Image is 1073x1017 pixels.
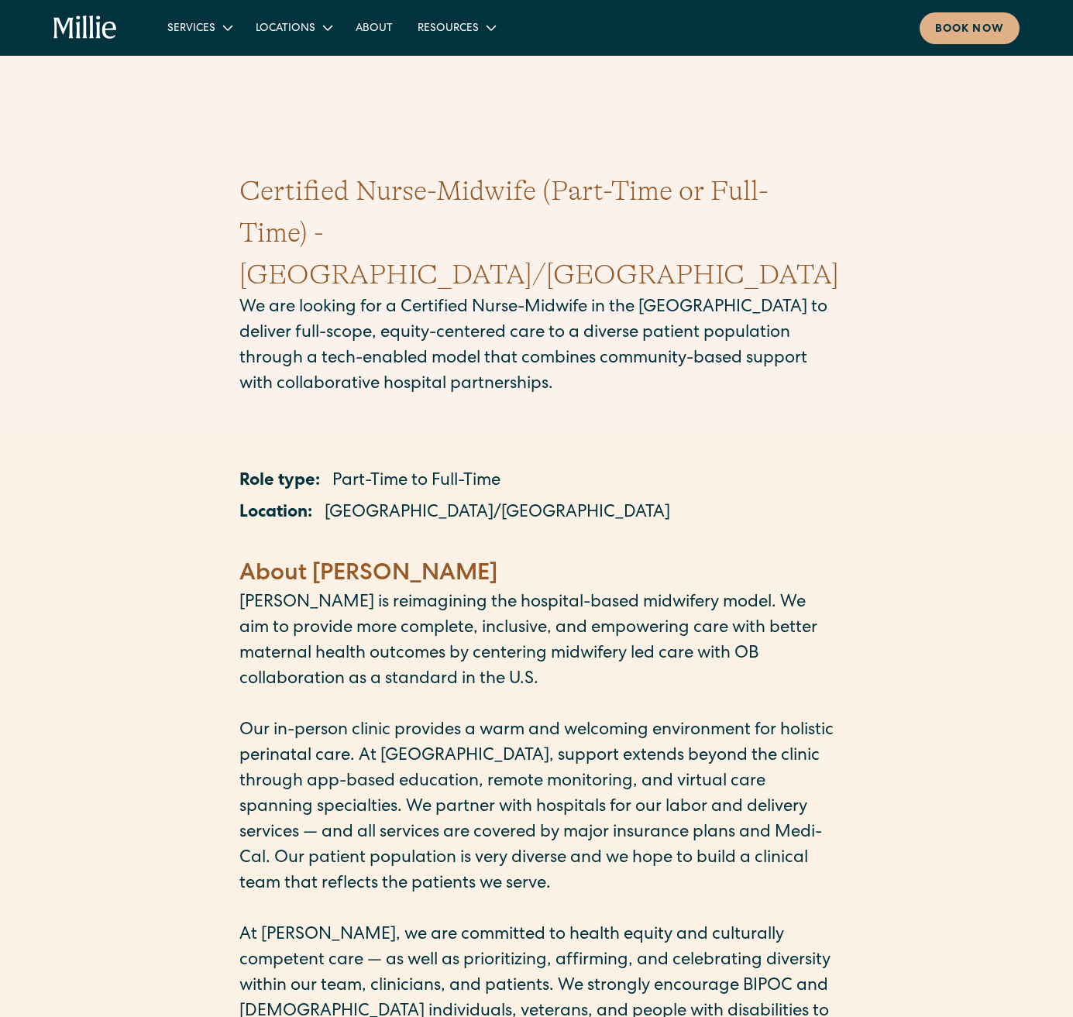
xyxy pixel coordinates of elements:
p: We are looking for a Certified Nurse-Midwife in the [GEOGRAPHIC_DATA] to deliver full-scope, equi... [239,296,834,398]
p: ‍ [239,898,834,923]
p: [PERSON_NAME] is reimagining the hospital-based midwifery model. We aim to provide more complete,... [239,591,834,693]
div: Services [155,15,243,40]
strong: About [PERSON_NAME] [239,563,497,586]
div: Locations [243,15,343,40]
h1: Certified Nurse-Midwife (Part-Time or Full-Time) - [GEOGRAPHIC_DATA]/[GEOGRAPHIC_DATA] [239,170,834,296]
p: Our in-person clinic provides a warm and welcoming environment for holistic perinatal care. At [G... [239,719,834,898]
p: ‍ [239,533,834,558]
div: Locations [256,21,315,37]
div: Resources [418,21,479,37]
div: Resources [405,15,507,40]
div: Book now [935,22,1004,38]
p: ‍ [239,693,834,719]
div: Services [167,21,215,37]
p: Location: [239,501,312,527]
a: home [53,15,117,40]
a: About [343,15,405,40]
p: [GEOGRAPHIC_DATA]/[GEOGRAPHIC_DATA] [325,501,670,527]
p: Role type: [239,469,320,495]
a: Book now [920,12,1020,44]
p: Part-Time to Full-Time [332,469,500,495]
